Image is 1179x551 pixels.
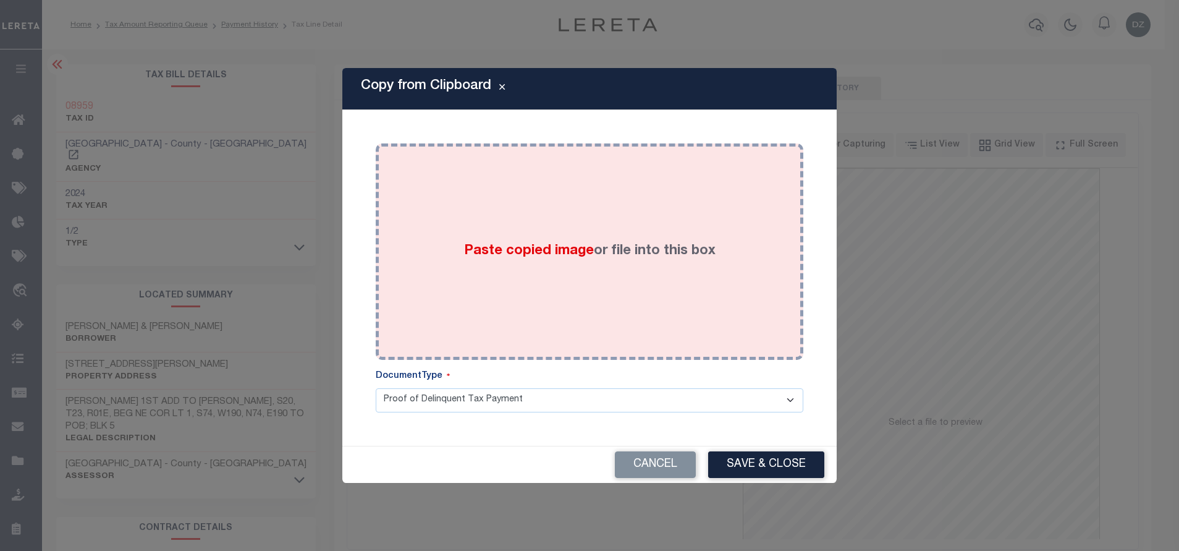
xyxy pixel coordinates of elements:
[464,244,594,258] span: Paste copied image
[615,451,696,478] button: Cancel
[491,82,513,96] button: Close
[464,241,716,262] label: or file into this box
[708,451,824,478] button: Save & Close
[376,370,450,383] label: DocumentType
[361,78,491,94] h5: Copy from Clipboard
